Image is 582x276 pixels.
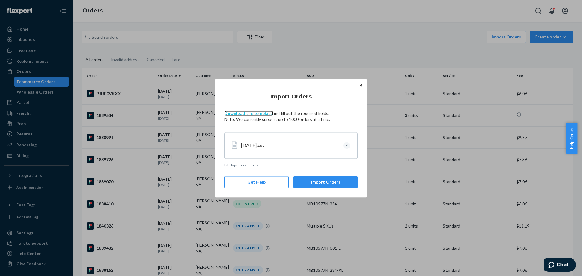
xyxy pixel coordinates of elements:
[13,4,26,10] span: Chat
[224,162,358,168] p: File type must be .csv
[224,93,358,101] h4: Import Orders
[293,176,358,188] button: Import Orders
[343,142,350,149] button: Clear
[224,111,273,116] a: Download the template
[224,110,358,122] p: and fill out the required fields. Note: We currently support up to 1000 orders at a time.
[224,176,289,188] a: Get Help
[358,82,364,88] button: Close
[241,142,339,149] div: [DATE].csv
